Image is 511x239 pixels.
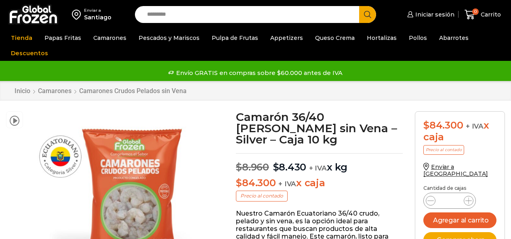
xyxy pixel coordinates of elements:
[72,8,84,21] img: address-field-icon.svg
[84,8,111,13] div: Enviar a
[435,30,473,46] a: Abarrotes
[266,30,307,46] a: Appetizers
[423,120,496,143] div: x caja
[40,30,85,46] a: Papas Fritas
[442,195,457,206] input: Product quantity
[278,180,296,188] span: + IVA
[423,185,496,191] p: Cantidad de cajas
[423,145,464,155] p: Precio al contado
[423,212,496,228] button: Agregar al carrito
[7,46,52,61] a: Descuentos
[466,122,484,130] span: + IVA
[236,191,288,201] p: Precio al contado
[359,6,376,23] button: Search button
[363,30,401,46] a: Hortalizas
[472,8,479,15] span: 0
[236,177,275,189] bdi: 84.300
[79,87,187,95] a: Camarones Crudos Pelados sin Vena
[38,87,72,95] a: Camarones
[479,10,501,19] span: Carrito
[423,163,488,177] a: Enviar a [GEOGRAPHIC_DATA]
[7,30,36,46] a: Tienda
[309,164,327,172] span: + IVA
[423,119,429,131] span: $
[236,161,269,173] bdi: 8.960
[135,30,204,46] a: Pescados y Mariscos
[14,87,187,95] nav: Breadcrumb
[413,10,454,19] span: Iniciar sesión
[236,177,403,189] p: x caja
[84,13,111,21] div: Santiago
[423,119,463,131] bdi: 84.300
[463,5,503,24] a: 0 Carrito
[405,30,431,46] a: Pollos
[236,111,403,145] h1: Camarón 36/40 [PERSON_NAME] sin Vena – Silver – Caja 10 kg
[208,30,262,46] a: Pulpa de Frutas
[89,30,130,46] a: Camarones
[236,177,242,189] span: $
[236,153,403,173] p: x kg
[14,87,31,95] a: Inicio
[311,30,359,46] a: Queso Crema
[273,161,307,173] bdi: 8.430
[236,161,242,173] span: $
[405,6,454,23] a: Iniciar sesión
[273,161,279,173] span: $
